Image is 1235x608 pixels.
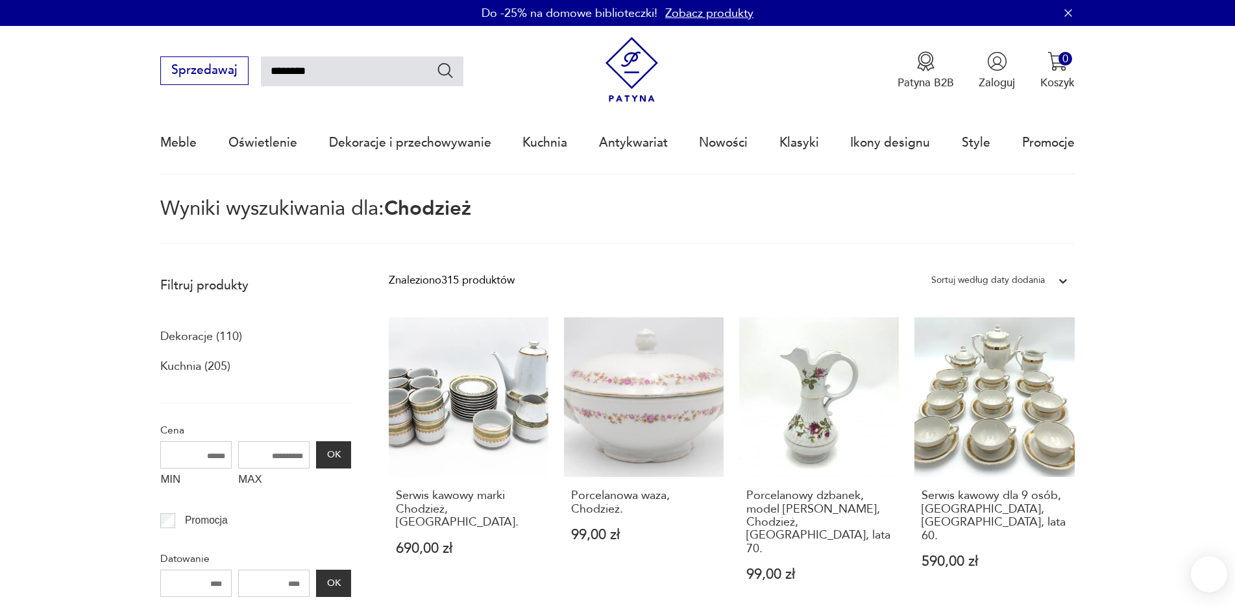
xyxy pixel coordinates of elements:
[160,422,351,439] p: Cena
[898,51,954,90] a: Ikona medaluPatyna B2B
[898,75,954,90] p: Patyna B2B
[1191,556,1227,592] iframe: Smartsupp widget button
[1040,51,1075,90] button: 0Koszyk
[898,51,954,90] button: Patyna B2B
[931,272,1045,289] div: Sortuj według daty dodania
[160,356,230,378] a: Kuchnia (205)
[160,56,248,85] button: Sprzedawaj
[850,113,930,173] a: Ikony designu
[1022,113,1075,173] a: Promocje
[1047,51,1068,71] img: Ikona koszyka
[779,113,819,173] a: Klasyki
[522,113,567,173] a: Kuchnia
[384,195,471,222] span: Chodzież
[665,5,753,21] a: Zobacz produkty
[987,51,1007,71] img: Ikonka użytkownika
[962,113,990,173] a: Style
[396,542,542,555] p: 690,00 zł
[746,568,892,581] p: 99,00 zł
[160,550,351,567] p: Datowanie
[238,468,310,493] label: MAX
[160,468,232,493] label: MIN
[160,113,197,173] a: Meble
[571,489,717,516] h3: Porcelanowa waza, Chodzież.
[922,489,1068,542] h3: Serwis kawowy dla 9 osób, [GEOGRAPHIC_DATA], [GEOGRAPHIC_DATA], lata 60.
[160,66,248,77] a: Sprzedawaj
[436,61,455,80] button: Szukaj
[699,113,748,173] a: Nowości
[329,113,491,173] a: Dekoracje i przechowywanie
[1040,75,1075,90] p: Koszyk
[160,326,242,348] a: Dekoracje (110)
[160,199,1074,244] p: Wyniki wyszukiwania dla:
[979,51,1015,90] button: Zaloguj
[599,113,668,173] a: Antykwariat
[1058,52,1072,66] div: 0
[316,570,351,597] button: OK
[389,272,515,289] div: Znaleziono 315 produktów
[916,51,936,71] img: Ikona medalu
[571,528,717,542] p: 99,00 zł
[228,113,297,173] a: Oświetlenie
[979,75,1015,90] p: Zaloguj
[396,489,542,529] h3: Serwis kawowy marki Chodzież, [GEOGRAPHIC_DATA].
[160,277,351,294] p: Filtruj produkty
[599,37,665,103] img: Patyna - sklep z meblami i dekoracjami vintage
[746,489,892,555] h3: Porcelanowy dzbanek, model [PERSON_NAME], Chodzież, [GEOGRAPHIC_DATA], lata 70.
[316,441,351,468] button: OK
[185,512,228,529] p: Promocja
[482,5,657,21] p: Do -25% na domowe biblioteczki!
[922,555,1068,568] p: 590,00 zł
